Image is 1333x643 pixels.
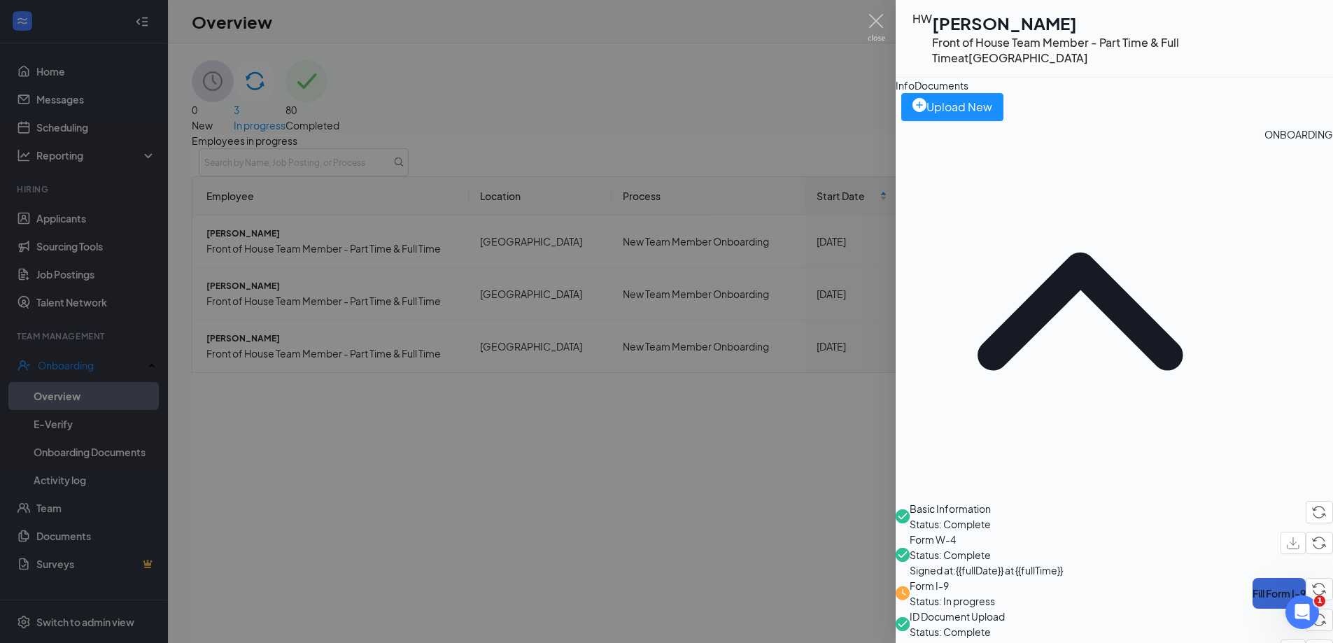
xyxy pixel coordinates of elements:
[932,35,1316,66] div: Front of House Team Member - Part Time & Full Time at [GEOGRAPHIC_DATA]
[1285,595,1319,629] iframe: Intercom live chat
[932,11,1316,35] h1: [PERSON_NAME]
[910,547,1063,563] span: Status: Complete
[901,93,1003,121] button: Upload New
[910,563,1063,578] span: Signed at: {{fullDate}} at {{fullTime}}
[1253,578,1306,609] button: Fill Form I-9
[896,127,1264,495] svg: ChevronUp
[912,11,932,27] div: HW
[1314,595,1325,607] span: 1
[910,533,956,546] span: Form W-4
[910,624,1005,640] span: Status: Complete
[910,516,991,532] span: Status: Complete
[915,78,968,93] div: Documents
[1264,127,1333,495] div: ONBOARDING
[896,78,915,93] div: Info
[912,98,992,115] div: Upload New
[910,610,1005,623] span: ID Document Upload
[910,579,949,592] span: Form I-9
[910,502,991,515] span: Basic Information
[910,593,995,609] span: Status: In progress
